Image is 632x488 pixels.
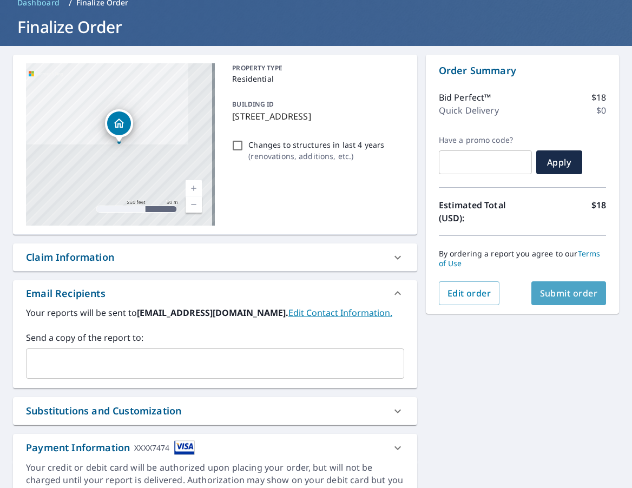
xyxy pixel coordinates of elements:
[186,196,202,213] a: Current Level 17, Zoom Out
[137,307,288,319] b: [EMAIL_ADDRESS][DOMAIN_NAME].
[439,248,601,268] a: Terms of Use
[540,287,598,299] span: Submit order
[13,397,417,425] div: Substitutions and Customization
[439,281,500,305] button: Edit order
[545,156,574,168] span: Apply
[439,199,523,225] p: Estimated Total (USD):
[439,104,499,117] p: Quick Delivery
[26,286,106,301] div: Email Recipients
[591,199,606,225] p: $18
[13,280,417,306] div: Email Recipients
[531,281,607,305] button: Submit order
[536,150,582,174] button: Apply
[26,404,181,418] div: Substitutions and Customization
[232,63,399,73] p: PROPERTY TYPE
[134,440,169,455] div: XXXX7474
[439,91,491,104] p: Bid Perfect™
[439,63,606,78] p: Order Summary
[13,16,619,38] h1: Finalize Order
[591,91,606,104] p: $18
[26,331,404,344] label: Send a copy of the report to:
[232,100,274,109] p: BUILDING ID
[26,250,114,265] div: Claim Information
[174,440,195,455] img: cardImage
[26,306,404,319] label: Your reports will be sent to
[248,139,384,150] p: Changes to structures in last 4 years
[13,243,417,271] div: Claim Information
[288,307,392,319] a: EditContactInfo
[439,249,606,268] p: By ordering a report you agree to our
[596,104,606,117] p: $0
[439,135,532,145] label: Have a promo code?
[186,180,202,196] a: Current Level 17, Zoom In
[13,434,417,461] div: Payment InformationXXXX7474cardImage
[248,150,384,162] p: ( renovations, additions, etc. )
[232,73,399,84] p: Residential
[105,109,133,143] div: Dropped pin, building 1, Residential property, 4825 19th St SE Rochester, MN 55904
[232,110,399,123] p: [STREET_ADDRESS]
[447,287,491,299] span: Edit order
[26,440,195,455] div: Payment Information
